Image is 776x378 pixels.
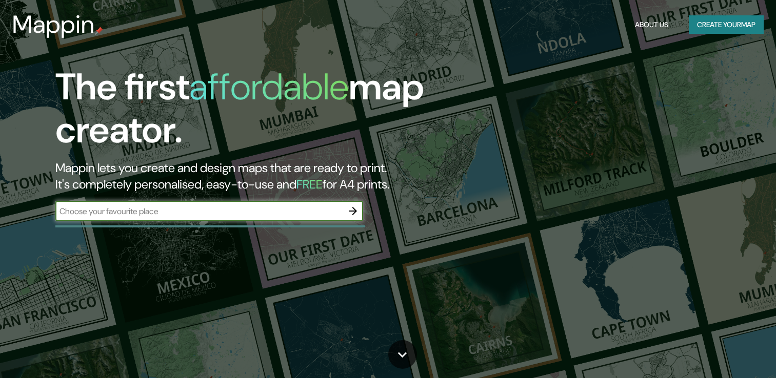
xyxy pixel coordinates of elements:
h3: Mappin [12,10,95,39]
h5: FREE [296,176,323,192]
img: mappin-pin [95,27,103,35]
button: Create yourmap [689,15,764,34]
button: About Us [631,15,672,34]
h1: affordable [189,63,349,111]
input: Choose your favourite place [55,205,343,217]
h1: The first map creator. [55,66,444,160]
h2: Mappin lets you create and design maps that are ready to print. It's completely personalised, eas... [55,160,444,193]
